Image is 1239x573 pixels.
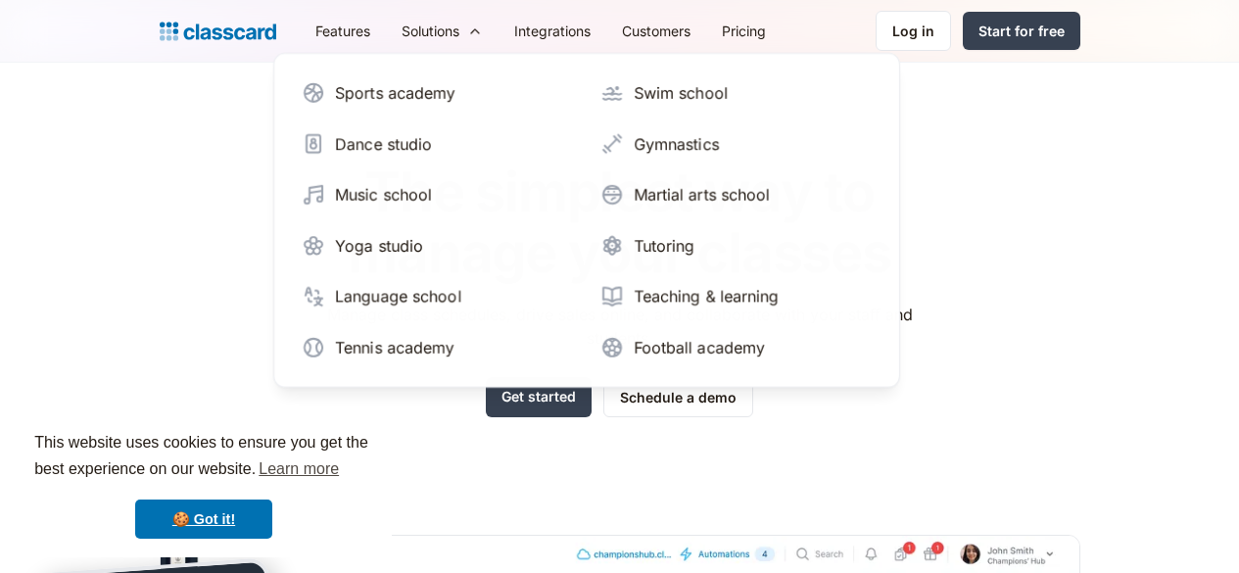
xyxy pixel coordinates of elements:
[294,124,581,164] a: Dance studio
[963,12,1080,50] a: Start for free
[593,277,880,316] a: Teaching & learning
[634,183,770,207] div: Martial arts school
[499,9,606,53] a: Integrations
[294,175,581,215] a: Music school
[892,21,934,41] div: Log in
[402,21,459,41] div: Solutions
[160,18,276,45] a: Logo
[335,234,423,258] div: Yoga studio
[335,183,432,207] div: Music school
[294,328,581,367] a: Tennis academy
[294,73,581,113] a: Sports academy
[335,132,432,156] div: Dance studio
[593,226,880,265] a: Tutoring
[876,11,951,51] a: Log in
[294,226,581,265] a: Yoga studio
[300,9,386,53] a: Features
[978,21,1065,41] div: Start for free
[634,81,728,105] div: Swim school
[603,377,753,417] a: Schedule a demo
[634,132,719,156] div: Gymnastics
[593,328,880,367] a: Football academy
[294,277,581,316] a: Language school
[634,336,765,359] div: Football academy
[606,9,706,53] a: Customers
[335,336,454,359] div: Tennis academy
[593,175,880,215] a: Martial arts school
[16,412,392,557] div: cookieconsent
[335,81,455,105] div: Sports academy
[256,454,342,484] a: learn more about cookies
[634,234,694,258] div: Tutoring
[593,73,880,113] a: Swim school
[706,9,782,53] a: Pricing
[386,9,499,53] div: Solutions
[593,124,880,164] a: Gymnastics
[486,377,592,417] a: Get started
[135,500,272,539] a: dismiss cookie message
[335,285,461,309] div: Language school
[634,285,779,309] div: Teaching & learning
[34,431,373,484] span: This website uses cookies to ensure you get the best experience on our website.
[273,53,900,388] nav: Solutions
